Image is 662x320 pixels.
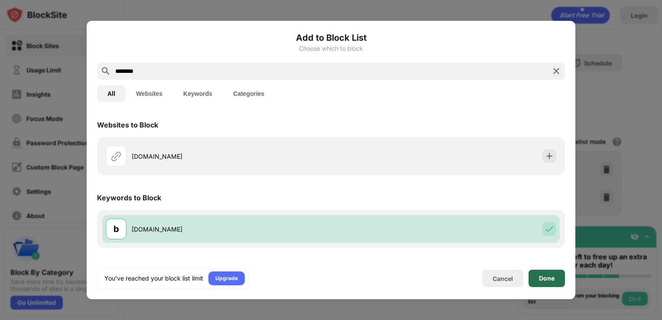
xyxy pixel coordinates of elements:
button: Categories [223,85,275,102]
button: Keywords [173,85,223,102]
div: [DOMAIN_NAME] [132,225,331,234]
div: Cancel [493,275,513,282]
img: search.svg [101,66,111,76]
h6: Add to Block List [97,31,565,44]
div: [DOMAIN_NAME] [132,152,331,161]
button: All [97,85,126,102]
div: Keywords to Block [97,193,161,202]
div: Websites to Block [97,121,158,129]
img: search-close [551,66,561,76]
div: You’ve reached your block list limit [104,274,203,283]
div: Choose which to block [97,45,565,52]
div: Done [539,275,555,282]
button: Websites [126,85,173,102]
img: url.svg [111,151,121,161]
div: b [114,222,119,235]
div: Upgrade [215,274,238,283]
